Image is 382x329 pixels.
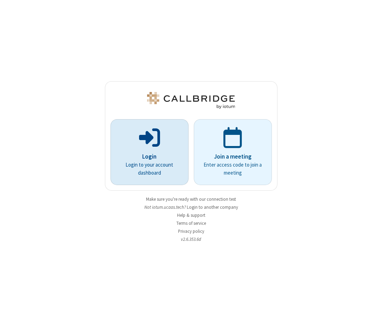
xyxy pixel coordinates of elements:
[204,152,262,161] p: Join a meeting
[178,228,204,234] a: Privacy policy
[204,161,262,177] p: Enter access code to join a meeting
[105,204,277,211] li: Not iotum.​ucaas.​tech?
[146,196,236,202] a: Make sure you're ready with our connection test
[105,236,277,243] li: v2.6.353.6d
[110,119,189,185] button: LoginLogin to your account dashboard
[120,161,179,177] p: Login to your account dashboard
[187,204,238,211] button: Login to another company
[176,220,206,226] a: Terms of service
[177,212,205,218] a: Help & support
[120,152,179,161] p: Login
[365,311,377,324] iframe: Chat
[146,92,236,109] img: iotum.​ucaas.​tech
[194,119,272,185] a: Join a meetingEnter access code to join a meeting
